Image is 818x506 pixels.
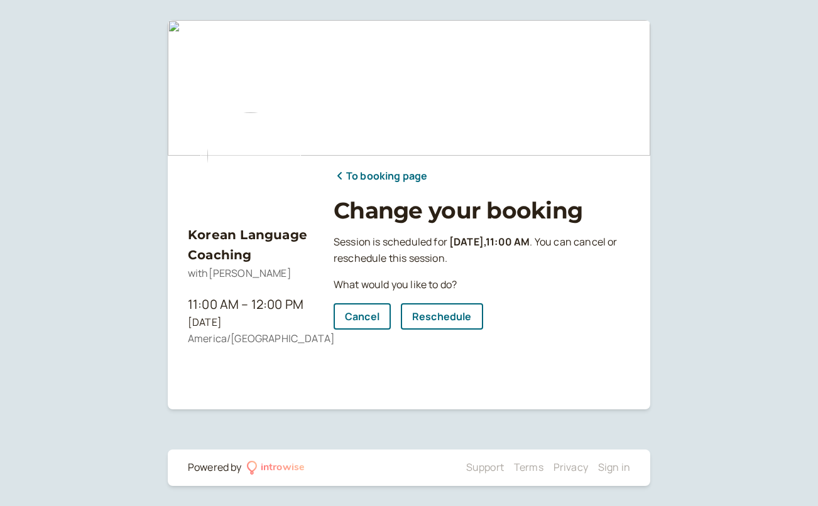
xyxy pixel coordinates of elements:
[188,294,314,315] div: 11:00 AM – 12:00 PM
[514,460,543,474] a: Terms
[598,460,630,474] a: Sign in
[334,197,630,224] h1: Change your booking
[188,315,314,331] div: [DATE]
[334,303,391,330] a: Cancel
[466,460,504,474] a: Support
[334,277,630,293] p: What would you like to do?
[188,266,292,280] span: with [PERSON_NAME]
[188,225,314,266] h3: Korean Language Coaching
[261,460,305,476] div: introwise
[334,234,630,267] p: Session is scheduled for . You can cancel or reschedule this session.
[449,235,530,249] b: [DATE] , 11:00 AM
[188,331,314,347] div: America/[GEOGRAPHIC_DATA]
[334,168,427,185] a: To booking page
[554,460,588,474] a: Privacy
[247,460,305,476] a: introwise
[188,460,242,476] div: Powered by
[401,303,483,330] a: Reschedule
